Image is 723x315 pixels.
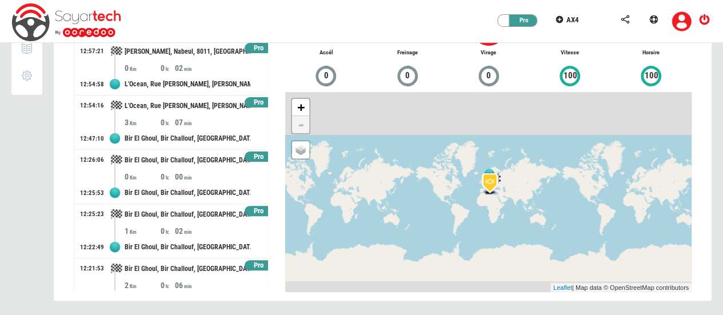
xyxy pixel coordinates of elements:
[563,69,578,82] span: 100
[245,43,273,54] div: Pro
[125,74,250,95] div: L'Ocean, Rue [PERSON_NAME], [PERSON_NAME], [GEOGRAPHIC_DATA], 8011, [GEOGRAPHIC_DATA]
[125,95,250,117] div: L'Ocean, Rue [PERSON_NAME], [PERSON_NAME], [GEOGRAPHIC_DATA], 8011, [GEOGRAPHIC_DATA]
[80,47,104,56] div: 12:57:21
[125,182,250,204] div: Bir El Ghoul, Bir Challouf, [GEOGRAPHIC_DATA], [GEOGRAPHIC_DATA], 8000, [GEOGRAPHIC_DATA]
[366,49,448,57] p: Freinage
[125,62,161,74] div: 0
[245,260,273,271] div: Pro
[80,155,104,165] div: 12:26:06
[125,128,250,149] div: Bir El Ghoul, Bir Challouf, [GEOGRAPHIC_DATA], [GEOGRAPHIC_DATA], 8000, [GEOGRAPHIC_DATA]
[125,117,161,128] div: 3
[405,69,410,82] span: 0
[125,150,250,171] div: Bir El Ghoul, Bir Challouf, [GEOGRAPHIC_DATA], [GEOGRAPHIC_DATA], 8000, [GEOGRAPHIC_DATA]
[80,80,104,89] div: 12:54:58
[448,49,529,57] p: Virage
[566,15,579,24] span: AX4
[80,264,104,273] div: 12:21:53
[292,141,309,158] a: Layers
[175,280,211,291] div: 06
[125,204,250,225] div: Bir El Ghoul, Bir Challouf, [GEOGRAPHIC_DATA], [GEOGRAPHIC_DATA], 8000, [GEOGRAPHIC_DATA]
[245,97,273,108] div: Pro
[175,225,211,237] div: 02
[644,69,659,82] span: 100
[80,210,104,219] div: 12:25:23
[125,258,250,280] div: Bir El Ghoul, Bir Challouf, [GEOGRAPHIC_DATA], [GEOGRAPHIC_DATA], 8000, [GEOGRAPHIC_DATA]
[175,171,211,182] div: 00
[161,225,175,237] div: 0
[161,171,175,182] div: 0
[125,280,161,291] div: 2
[161,62,175,74] div: 0
[125,237,250,258] div: Bir El Ghoul, Bir Challouf, [GEOGRAPHIC_DATA], [GEOGRAPHIC_DATA], 8000, [GEOGRAPHIC_DATA]
[125,41,250,62] div: [PERSON_NAME], Nabeul, 8011, [GEOGRAPHIC_DATA]
[476,169,504,197] img: hard_brake-11400.png
[292,116,309,133] a: Zoom out
[80,101,104,110] div: 12:54:16
[125,225,161,237] div: 1
[529,49,610,57] p: Vitesse
[161,280,175,291] div: 0
[125,171,161,182] div: 0
[323,69,329,82] span: 0
[610,49,692,57] p: Horaire
[486,69,492,82] span: 0
[80,189,104,198] div: 12:25:53
[80,243,104,252] div: 12:22:49
[245,206,273,217] div: Pro
[285,49,366,57] p: Accél
[245,151,273,162] div: Pro
[175,117,211,128] div: 07
[553,284,572,291] a: Leaflet
[80,134,104,143] div: 12:47:10
[161,117,175,128] div: 0
[175,62,211,74] div: 02
[292,99,309,116] a: Zoom in
[504,15,538,26] div: Pro
[550,283,692,293] div: | Map data © OpenStreetMap contributors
